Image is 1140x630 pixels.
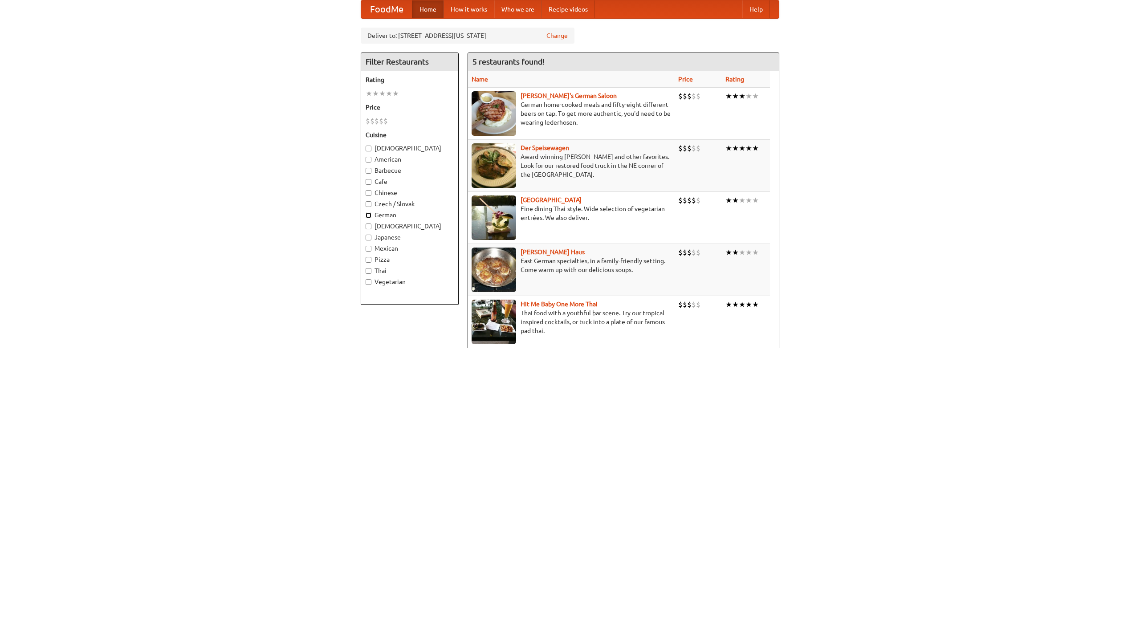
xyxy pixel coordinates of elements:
li: $ [687,300,692,309]
li: ★ [732,248,739,257]
li: $ [692,195,696,205]
h5: Price [366,103,454,112]
a: Rating [725,76,744,83]
li: ★ [752,195,759,205]
li: ★ [745,143,752,153]
img: speisewagen.jpg [472,143,516,188]
li: ★ [379,89,386,98]
input: [DEMOGRAPHIC_DATA] [366,146,371,151]
li: ★ [725,91,732,101]
li: $ [683,143,687,153]
li: ★ [386,89,392,98]
h4: Filter Restaurants [361,53,458,71]
input: [DEMOGRAPHIC_DATA] [366,224,371,229]
a: Home [412,0,444,18]
input: German [366,212,371,218]
a: Hit Me Baby One More Thai [521,301,598,308]
li: ★ [739,248,745,257]
label: Cafe [366,177,454,186]
img: kohlhaus.jpg [472,248,516,292]
ng-pluralize: 5 restaurants found! [472,57,545,66]
img: satay.jpg [472,195,516,240]
label: [DEMOGRAPHIC_DATA] [366,222,454,231]
label: Mexican [366,244,454,253]
li: ★ [739,143,745,153]
li: ★ [732,143,739,153]
img: babythai.jpg [472,300,516,344]
li: $ [678,195,683,205]
li: $ [683,195,687,205]
input: American [366,157,371,163]
a: Help [742,0,770,18]
li: ★ [732,91,739,101]
li: $ [683,300,687,309]
img: esthers.jpg [472,91,516,136]
li: $ [687,248,692,257]
li: $ [692,248,696,257]
b: [PERSON_NAME]'s German Saloon [521,92,617,99]
li: $ [379,116,383,126]
input: Pizza [366,257,371,263]
div: Deliver to: [STREET_ADDRESS][US_STATE] [361,28,574,44]
li: $ [366,116,370,126]
label: Barbecue [366,166,454,175]
a: Who we are [494,0,541,18]
a: Name [472,76,488,83]
h5: Cuisine [366,130,454,139]
a: Recipe videos [541,0,595,18]
label: [DEMOGRAPHIC_DATA] [366,144,454,153]
label: Czech / Slovak [366,199,454,208]
p: Award-winning [PERSON_NAME] and other favorites. Look for our restored food truck in the NE corne... [472,152,671,179]
li: ★ [739,91,745,101]
li: $ [678,91,683,101]
li: ★ [725,195,732,205]
li: $ [692,300,696,309]
li: $ [696,91,700,101]
li: $ [687,195,692,205]
input: Vegetarian [366,279,371,285]
a: Change [546,31,568,40]
li: ★ [725,300,732,309]
label: Pizza [366,255,454,264]
p: Fine dining Thai-style. Wide selection of vegetarian entrées. We also deliver. [472,204,671,222]
a: [GEOGRAPHIC_DATA] [521,196,582,203]
label: Vegetarian [366,277,454,286]
input: Thai [366,268,371,274]
label: Chinese [366,188,454,197]
li: $ [683,248,687,257]
a: [PERSON_NAME] Haus [521,248,585,256]
li: $ [370,116,375,126]
b: Der Speisewagen [521,144,569,151]
h5: Rating [366,75,454,84]
li: $ [696,300,700,309]
li: $ [678,143,683,153]
input: Czech / Slovak [366,201,371,207]
p: Thai food with a youthful bar scene. Try our tropical inspired cocktails, or tuck into a plate of... [472,309,671,335]
label: German [366,211,454,219]
li: $ [683,91,687,101]
li: ★ [745,300,752,309]
li: $ [687,143,692,153]
li: ★ [745,91,752,101]
li: ★ [752,91,759,101]
li: $ [687,91,692,101]
li: ★ [732,195,739,205]
label: Japanese [366,233,454,242]
li: $ [375,116,379,126]
li: $ [692,91,696,101]
li: ★ [739,195,745,205]
input: Cafe [366,179,371,185]
li: $ [696,248,700,257]
a: How it works [444,0,494,18]
input: Barbecue [366,168,371,174]
a: Price [678,76,693,83]
li: $ [678,248,683,257]
li: $ [383,116,388,126]
label: American [366,155,454,164]
li: $ [678,300,683,309]
input: Japanese [366,235,371,240]
input: Chinese [366,190,371,196]
li: $ [692,143,696,153]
